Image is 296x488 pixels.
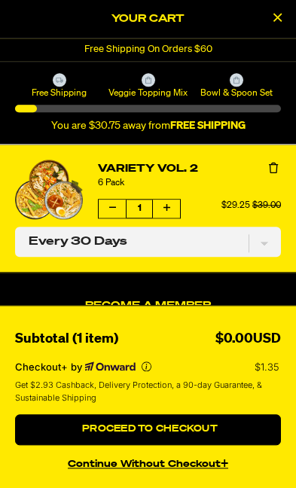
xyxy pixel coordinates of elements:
[15,361,68,373] span: Checkout+
[221,201,250,210] span: $29.25
[15,379,278,404] span: Get $2.93 Cashback, Delivery Protection, a 90-day Guarantee, & Sustainable Shipping
[17,87,102,99] span: Free Shipping
[15,160,83,219] img: Variety Vol. 2
[15,350,281,414] section: Checkout+
[255,361,281,373] p: $1.35
[170,120,246,131] b: FREE SHIPPING
[153,200,180,218] button: Increase quantity of Variety Vol. 2
[126,200,153,218] span: 1
[71,361,82,373] span: by
[15,145,281,272] li: product
[252,201,281,210] span: $39.00
[15,451,281,473] button: continue without Checkout+
[15,160,83,219] a: View details for Variety Vol. 2
[15,8,281,30] h2: Your Cart
[15,414,281,445] button: Proceed to Checkout
[194,87,279,99] span: Bowl & Spoon Set
[142,361,151,371] button: More info
[98,177,281,189] div: 6 Pack
[266,161,281,176] button: Remove Variety Vol. 2
[215,328,281,350] div: $0.00USD
[15,300,281,313] h4: Become a Member
[15,120,281,133] div: You are $30.75 away from
[15,332,118,346] span: Subtotal (1 item)
[98,161,281,177] a: Variety Vol. 2
[85,361,136,372] a: Powered by Onward
[78,425,218,434] span: Proceed to Checkout
[106,87,191,99] span: Veggie Topping Mix
[15,227,281,257] select: Subscription delivery frequency
[266,8,288,30] button: Close Cart
[99,200,126,218] button: Decrease quantity of Variety Vol. 2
